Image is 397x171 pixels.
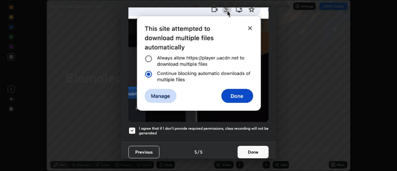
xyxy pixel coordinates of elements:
button: Done [238,146,269,158]
button: Previous [128,146,159,158]
h4: 5 [200,149,203,155]
h4: / [198,149,199,155]
h5: I agree that if I don't provide required permissions, class recording will not be generated [139,126,269,136]
h4: 5 [194,149,197,155]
